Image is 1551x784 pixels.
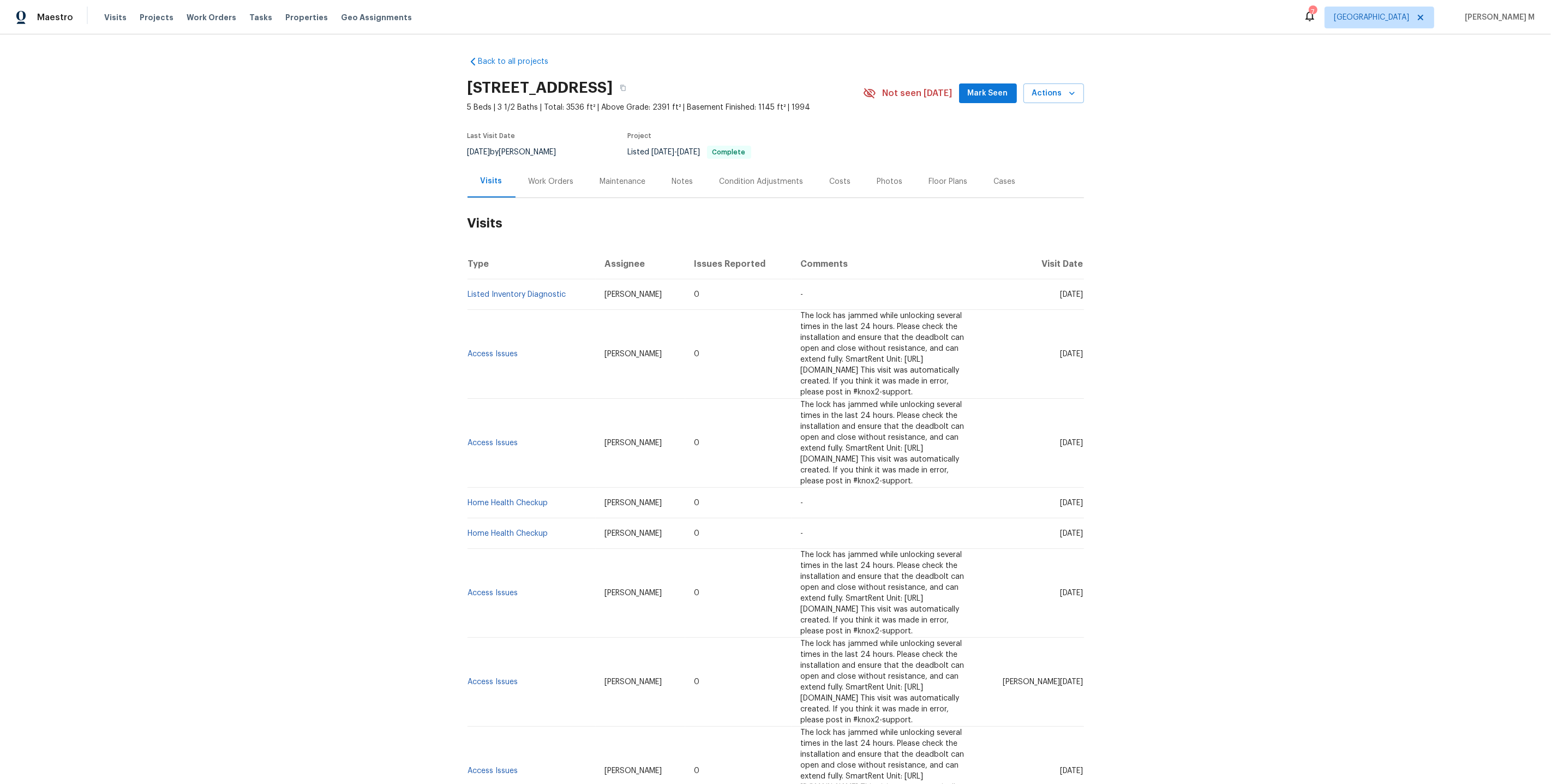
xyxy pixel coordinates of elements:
[104,12,127,23] span: Visits
[468,102,863,113] span: 5 Beds | 3 1/2 Baths | Total: 3536 ft² | Above Grade: 2391 ft² | Basement Finished: 1145 ft² | 1994
[1032,87,1075,100] span: Actions
[977,249,1083,279] th: Visit Date
[652,148,700,156] span: -
[800,291,803,298] span: -
[468,439,518,447] a: Access Issues
[994,176,1016,187] div: Cases
[468,767,518,775] a: Access Issues
[468,350,518,358] a: Access Issues
[187,12,236,23] span: Work Orders
[800,312,964,396] span: The lock has jammed while unlocking several times in the last 24 hours. Please check the installa...
[1061,439,1083,447] span: [DATE]
[800,551,964,635] span: The lock has jammed while unlocking several times in the last 24 hours. Please check the installa...
[694,350,699,358] span: 0
[800,401,964,485] span: The lock has jammed while unlocking several times in the last 24 hours. Please check the installa...
[628,148,751,156] span: Listed
[468,146,570,159] div: by [PERSON_NAME]
[959,83,1017,104] button: Mark Seen
[1003,678,1083,686] span: [PERSON_NAME][DATE]
[708,149,750,155] span: Complete
[685,249,792,279] th: Issues Reported
[468,678,518,686] a: Access Issues
[1061,589,1083,597] span: [DATE]
[468,589,518,597] a: Access Issues
[468,530,548,537] a: Home Health Checkup
[468,56,572,67] a: Back to all projects
[1061,530,1083,537] span: [DATE]
[628,133,652,139] span: Project
[694,678,699,686] span: 0
[830,176,851,187] div: Costs
[604,291,662,298] span: [PERSON_NAME]
[468,291,566,298] a: Listed Inventory Diagnostic
[694,589,699,597] span: 0
[604,678,662,686] span: [PERSON_NAME]
[800,640,964,724] span: The lock has jammed while unlocking several times in the last 24 hours. Please check the installa...
[720,176,804,187] div: Condition Adjustments
[694,439,699,447] span: 0
[1334,12,1409,23] span: [GEOGRAPHIC_DATA]
[468,82,613,93] h2: [STREET_ADDRESS]
[285,12,328,23] span: Properties
[604,767,662,775] span: [PERSON_NAME]
[600,176,646,187] div: Maintenance
[468,148,490,156] span: [DATE]
[341,12,412,23] span: Geo Assignments
[694,499,699,507] span: 0
[481,176,502,187] div: Visits
[1061,291,1083,298] span: [DATE]
[468,249,596,279] th: Type
[37,12,73,23] span: Maestro
[596,249,685,279] th: Assignee
[1061,767,1083,775] span: [DATE]
[1061,499,1083,507] span: [DATE]
[883,88,953,99] span: Not seen [DATE]
[1061,350,1083,358] span: [DATE]
[1309,7,1316,17] div: 7
[694,767,699,775] span: 0
[672,176,693,187] div: Notes
[792,249,977,279] th: Comments
[694,291,699,298] span: 0
[800,530,803,537] span: -
[694,530,699,537] span: 0
[929,176,968,187] div: Floor Plans
[468,499,548,507] a: Home Health Checkup
[529,176,574,187] div: Work Orders
[968,87,1008,100] span: Mark Seen
[877,176,903,187] div: Photos
[678,148,700,156] span: [DATE]
[800,499,803,507] span: -
[468,133,516,139] span: Last Visit Date
[468,198,1084,249] h2: Visits
[604,589,662,597] span: [PERSON_NAME]
[1460,12,1535,23] span: [PERSON_NAME] M
[249,14,272,21] span: Tasks
[604,439,662,447] span: [PERSON_NAME]
[604,530,662,537] span: [PERSON_NAME]
[652,148,675,156] span: [DATE]
[604,499,662,507] span: [PERSON_NAME]
[604,350,662,358] span: [PERSON_NAME]
[140,12,173,23] span: Projects
[1023,83,1084,104] button: Actions
[613,78,633,98] button: Copy Address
